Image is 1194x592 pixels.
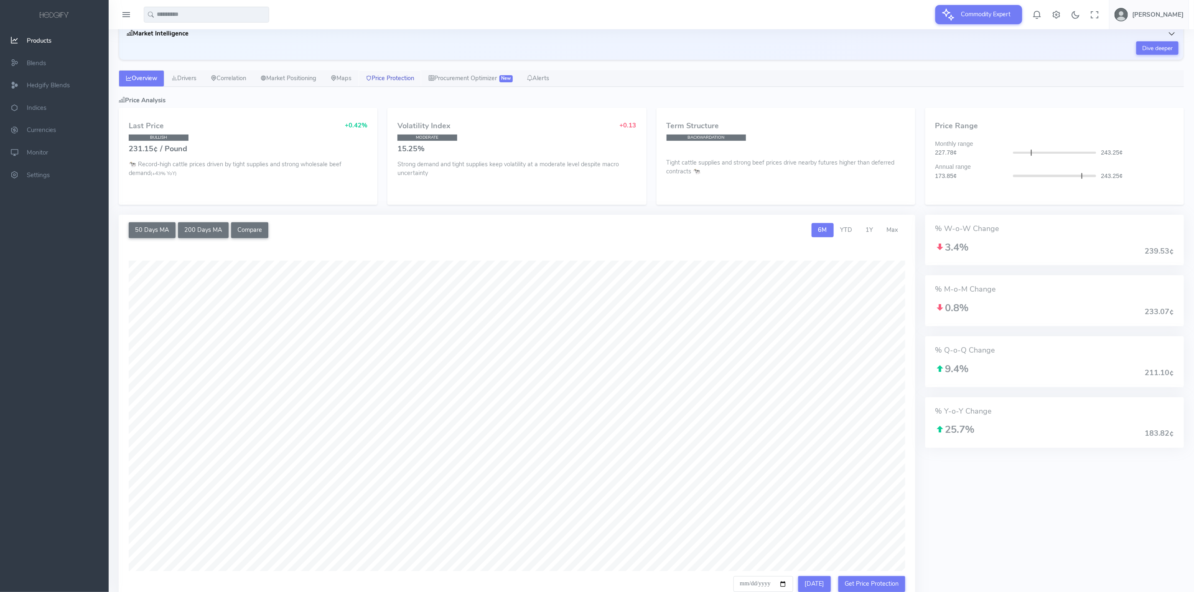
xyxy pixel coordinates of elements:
a: Alerts [520,70,557,87]
span: Indices [27,104,46,112]
a: Drivers [164,70,204,87]
button: Commodity Expert [935,5,1022,24]
a: Market Positioning [253,70,323,87]
a: Dive deeper [1136,41,1179,55]
span: New [499,75,513,82]
h4: 231.15¢ / Pound [129,145,367,153]
div: 173.85¢ [930,172,1013,181]
span: Products [27,36,51,45]
h4: % Q-o-Q Change [935,346,1174,355]
span: 3.4% [935,241,969,254]
button: [DATE] [798,576,831,592]
div: 243.25¢ [1096,148,1179,158]
span: Blends [27,59,46,67]
p: Tight cattle supplies and strong beef prices drive nearby futures higher than deferred contracts 🐄 [667,156,905,176]
span: Commodity Expert [956,5,1016,23]
span: MODERATE [397,135,457,141]
h5: [PERSON_NAME] [1132,11,1184,18]
button: 50 Days MA [129,222,176,238]
span: 1Y [866,226,873,234]
h4: Price Range [935,122,1174,130]
div: 243.25¢ [1096,172,1179,181]
img: user-image [1115,8,1128,21]
button: Get Price Protection [838,576,905,592]
h4: 239.53¢ [1145,247,1174,256]
h4: Volatility Index [397,122,451,130]
span: Max [887,226,899,234]
button: 200 Days MA [178,222,229,238]
h5: Price Analysis [119,97,1184,104]
h4: % M-o-M Change [935,285,1174,294]
input: Select a date to view the price [733,576,793,592]
button: Compare [231,222,269,238]
span: +0.13 [620,121,636,130]
h4: 15.25% [397,145,636,153]
button: <br>Market Insights created at:<br> 2025-09-11 04:53:58<br>Drivers created at:<br> 2025-09-11 04:... [124,25,1179,41]
a: Maps [323,70,359,87]
h4: 211.10¢ [1145,369,1174,377]
h5: Market Intelligence [127,30,188,37]
h4: % Y-o-Y Change [935,407,1174,416]
a: Price Protection [359,70,421,87]
a: Correlation [204,70,253,87]
span: YTD [840,226,853,234]
span: 6M [818,226,827,234]
span: 9.4% [935,362,969,376]
h4: % W-o-W Change [935,225,1174,233]
i: <br>Market Insights created at:<br> 2025-09-11 04:53:58<br>Drivers created at:<br> 2025-09-11 04:... [127,29,133,38]
span: BACKWARDATION [667,135,746,141]
div: Annual range [930,163,1179,172]
h4: 183.82¢ [1145,429,1174,438]
small: (+43% YoY) [150,170,177,177]
h4: 233.07¢ [1145,308,1174,316]
a: Overview [119,70,164,87]
span: Monitor [27,148,48,157]
a: Commodity Expert [935,10,1022,18]
a: Procurement Optimizer [421,70,520,87]
div: Monthly range [930,140,1179,149]
h4: Last Price [129,122,164,130]
span: Hedgify Blends [27,81,70,89]
div: 227.78¢ [930,148,1013,158]
p: 🐄 Record-high cattle prices driven by tight supplies and strong wholesale beef demand [129,160,367,178]
img: logo [38,11,71,20]
span: 25.7% [935,423,975,436]
p: Strong demand and tight supplies keep volatility at a moderate level despite macro uncertainty [397,160,636,178]
span: +0.42% [345,121,367,130]
span: Settings [27,171,50,179]
span: 0.8% [935,301,969,315]
span: Currencies [27,126,56,135]
span: BULLISH [129,135,188,141]
h4: Term Structure [667,122,905,130]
